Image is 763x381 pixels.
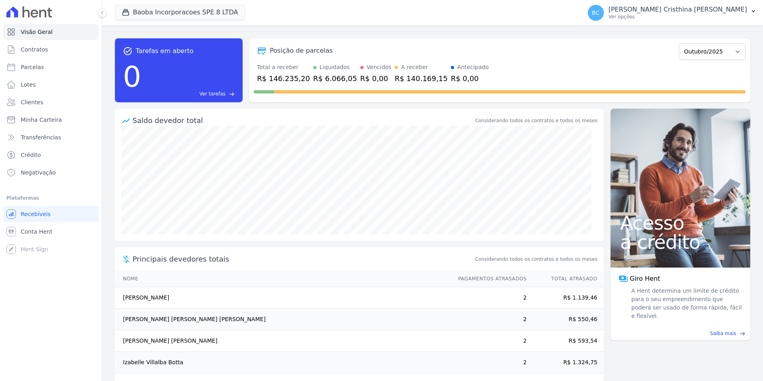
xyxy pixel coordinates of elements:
span: task_alt [123,46,132,56]
div: Considerando todos os contratos e todos os meses [475,117,597,124]
td: [PERSON_NAME] [PERSON_NAME] [115,330,451,352]
span: Principais devedores totais [132,254,474,264]
span: Giro Hent [630,274,660,284]
span: Parcelas [21,63,44,71]
a: Negativação [3,165,99,181]
div: Total a receber [257,63,310,71]
div: R$ 0,00 [360,73,391,84]
div: Vencidos [367,63,391,71]
span: A Hent determina um limite de crédito para o seu empreendimento que poderá ser usado de forma ráp... [630,287,742,320]
td: Izabelle Villalba Botta [115,352,451,373]
span: BC [592,10,599,16]
a: Parcelas [3,59,99,75]
div: Posição de parcelas [270,46,333,56]
div: 0 [123,56,141,97]
a: Visão Geral [3,24,99,40]
div: A receber [401,63,428,71]
span: Contratos [21,46,48,54]
td: 2 [451,287,527,309]
th: Total Atrasado [527,271,604,287]
span: Acesso [620,213,741,232]
span: Lotes [21,81,36,89]
span: a crédito [620,232,741,252]
a: Minha Carteira [3,112,99,128]
span: Negativação [21,169,56,177]
a: Transferências [3,129,99,145]
span: Saiba mais [710,330,736,337]
span: Considerando todos os contratos e todos os meses [475,256,597,263]
p: Ver opções [609,14,747,20]
span: Recebíveis [21,210,51,218]
span: east [229,91,235,97]
div: R$ 146.235,20 [257,73,310,84]
td: 2 [451,352,527,373]
div: R$ 140.169,15 [395,73,448,84]
td: 2 [451,330,527,352]
td: R$ 550,46 [527,309,604,330]
a: Ver tarefas east [144,90,235,97]
td: [PERSON_NAME] [115,287,451,309]
td: 2 [451,309,527,330]
td: R$ 593,54 [527,330,604,352]
th: Pagamentos Atrasados [451,271,527,287]
span: Conta Hent [21,228,52,236]
td: [PERSON_NAME] [PERSON_NAME] [PERSON_NAME] [115,309,451,330]
span: Tarefas em aberto [136,46,194,56]
p: [PERSON_NAME] Cristhina [PERSON_NAME] [609,6,747,14]
span: east [739,331,745,337]
div: R$ 6.066,05 [313,73,357,84]
div: Liquidados [320,63,350,71]
a: Crédito [3,147,99,163]
a: Conta Hent [3,224,99,240]
div: Plataformas [6,193,95,203]
a: Saiba mais east [615,330,745,337]
div: Antecipado [457,63,489,71]
a: Recebíveis [3,206,99,222]
a: Clientes [3,94,99,110]
span: Clientes [21,98,43,106]
td: R$ 1.324,75 [527,352,604,373]
span: Ver tarefas [200,90,225,97]
div: Saldo devedor total [132,115,474,126]
button: BC [PERSON_NAME] Cristhina [PERSON_NAME] Ver opções [581,2,763,24]
span: Visão Geral [21,28,53,36]
span: Crédito [21,151,41,159]
a: Contratos [3,42,99,58]
button: Baoba Incorporacoes SPE 8 LTDA [115,5,245,20]
td: R$ 1.139,46 [527,287,604,309]
th: Nome [115,271,451,287]
span: Transferências [21,133,61,141]
a: Lotes [3,77,99,93]
div: R$ 0,00 [451,73,489,84]
span: Minha Carteira [21,116,62,124]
